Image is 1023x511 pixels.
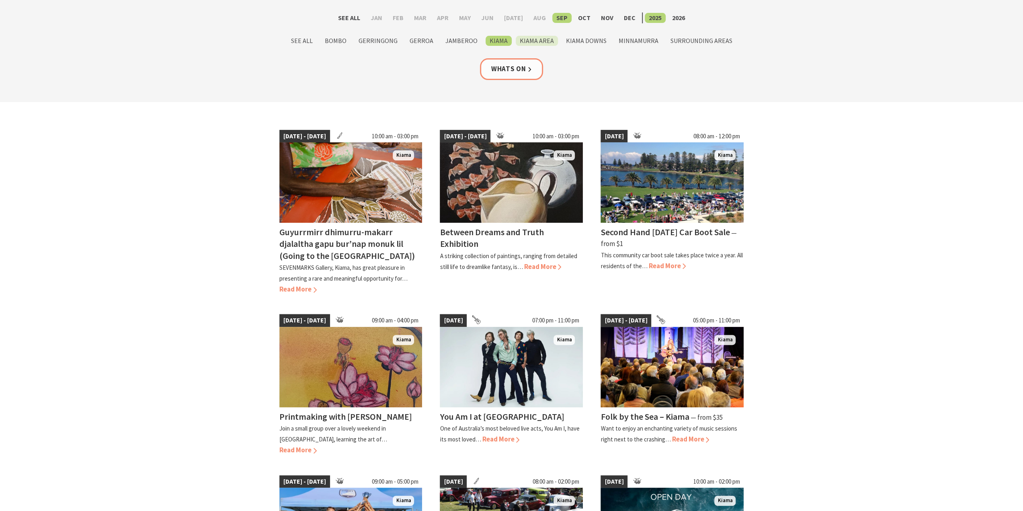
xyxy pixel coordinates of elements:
h4: Between Dreams and Truth Exhibition [440,226,543,249]
span: Kiama [554,335,575,345]
label: 2025 [645,13,666,23]
a: [DATE] - [DATE] 10:00 am - 03:00 pm Kiama Between Dreams and Truth Exhibition A striking collecti... [440,130,583,295]
p: Join a small group over a lovely weekend in [GEOGRAPHIC_DATA], learning the art of… [279,425,387,443]
a: [DATE] 07:00 pm - 11:00 pm You Am I Kiama You Am I at [GEOGRAPHIC_DATA] One of Australia’s most b... [440,314,583,456]
span: [DATE] - [DATE] [440,130,490,143]
label: See All [334,13,364,23]
p: One of Australia’s most beloved live acts, You Am I, have its most loved… [440,425,579,443]
img: Car boot sale [601,142,744,223]
span: ⁠— from $35 [690,413,722,422]
label: Gerringong [355,36,402,46]
span: [DATE] [601,475,627,488]
h4: Folk by the Sea – Kiama [601,411,689,422]
label: Dec [620,13,640,23]
span: Read More [279,285,317,293]
label: 2026 [668,13,689,23]
span: [DATE] [601,130,627,143]
label: Kiama [486,36,512,46]
label: Minnamurra [615,36,662,46]
label: Sep [552,13,572,23]
span: Read More [672,435,709,443]
p: A striking collection of paintings, ranging from detailed still life to dreamlike fantasy, is… [440,252,577,271]
label: Nov [597,13,617,23]
label: [DATE] [500,13,527,23]
h4: Printmaking with [PERSON_NAME] [279,411,412,422]
span: [DATE] - [DATE] [279,314,330,327]
span: Kiama [554,496,575,506]
label: May [455,13,475,23]
span: Read More [279,445,317,454]
span: Kiama [393,150,414,160]
img: Folk by the Sea - Showground Pavilion [601,327,744,407]
span: Kiama [393,335,414,345]
a: [DATE] - [DATE] 10:00 am - 03:00 pm Aboriginal artist Joy Borruwa sitting on the floor painting K... [279,130,422,295]
span: Kiama [714,335,736,345]
label: Jamberoo [441,36,482,46]
span: [DATE] - [DATE] [279,130,330,143]
span: Kiama [554,150,575,160]
label: Jun [477,13,498,23]
span: [DATE] - [DATE] [279,475,330,488]
label: See All [287,36,317,46]
p: Want to enjoy an enchanting variety of music sessions right next to the crashing… [601,425,737,443]
span: [DATE] - [DATE] [601,314,651,327]
h4: Second Hand [DATE] Car Boot Sale [601,226,730,238]
img: Aboriginal artist Joy Borruwa sitting on the floor painting [279,142,422,223]
label: Gerroa [406,36,437,46]
label: Aug [529,13,550,23]
label: Kiama Area [516,36,558,46]
a: [DATE] 08:00 am - 12:00 pm Car boot sale Kiama Second Hand [DATE] Car Boot Sale ⁠— from $1 This c... [601,130,744,295]
span: [DATE] [440,314,467,327]
span: 09:00 am - 05:00 pm [367,475,422,488]
span: 10:00 am - 02:00 pm [689,475,744,488]
span: 10:00 am - 03:00 pm [367,130,422,143]
span: 08:00 am - 02:00 pm [528,475,583,488]
h4: You Am I at [GEOGRAPHIC_DATA] [440,411,564,422]
span: 05:00 pm - 11:00 pm [689,314,744,327]
span: [DATE] [440,475,467,488]
a: [DATE] - [DATE] 09:00 am - 04:00 pm Printmaking Kiama Printmaking with [PERSON_NAME] Join a small... [279,314,422,456]
h4: Guyurrmirr dhimurru-makarr djalaltha gapu bur’nap monuk lil (Going to the [GEOGRAPHIC_DATA]) [279,226,415,261]
span: Read More [648,261,686,270]
span: Kiama [714,496,736,506]
label: Mar [410,13,431,23]
span: 08:00 am - 12:00 pm [689,130,744,143]
span: 07:00 pm - 11:00 pm [528,314,583,327]
span: Read More [482,435,519,443]
span: Kiama [714,150,736,160]
label: Surrounding Areas [666,36,736,46]
a: [DATE] - [DATE] 05:00 pm - 11:00 pm Folk by the Sea - Showground Pavilion Kiama Folk by the Sea –... [601,314,744,456]
span: Kiama [393,496,414,506]
label: Bombo [321,36,351,46]
a: Whats On [480,58,543,80]
span: 09:00 am - 04:00 pm [367,314,422,327]
img: You Am I [440,327,583,407]
p: This community car boot sale takes place twice a year. All residents of the… [601,251,742,270]
label: Kiama Downs [562,36,611,46]
label: Oct [574,13,595,23]
label: Apr [433,13,453,23]
img: Printmaking [279,327,422,407]
p: SEVENMARKS Gallery, Kiama, has great pleasure in presenting a rare and meaningful opportunity for… [279,264,408,282]
label: Feb [389,13,408,23]
span: 10:00 am - 03:00 pm [528,130,583,143]
label: Jan [367,13,386,23]
span: Read More [524,262,561,271]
